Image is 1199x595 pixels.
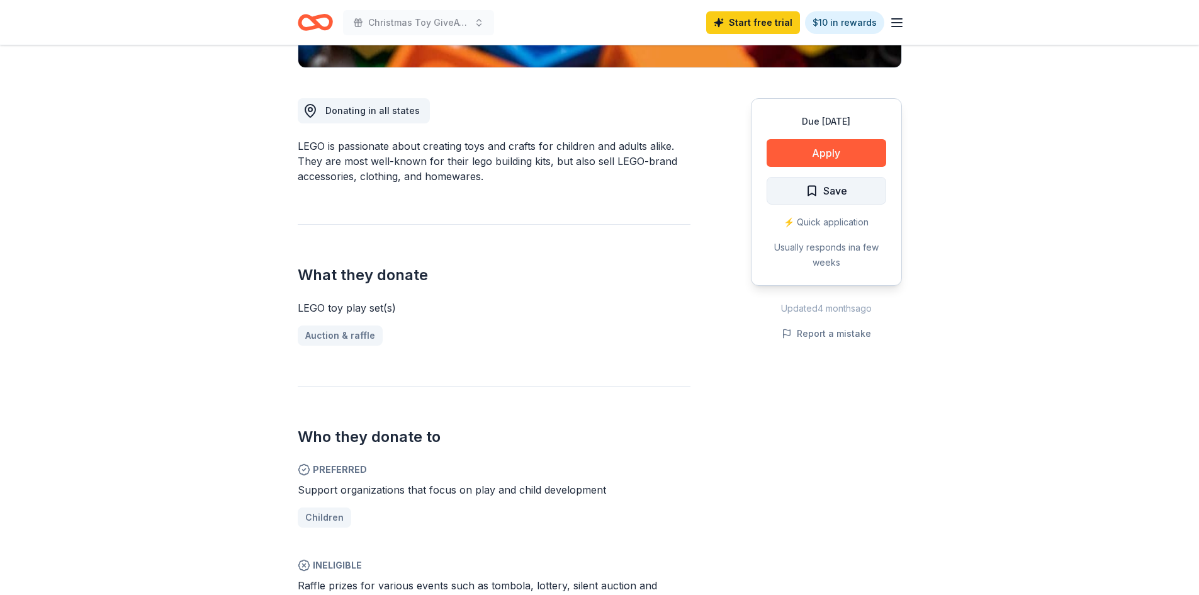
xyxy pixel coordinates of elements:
[767,139,886,167] button: Apply
[305,510,344,525] span: Children
[298,139,690,184] div: LEGO is passionate about creating toys and crafts for children and adults alike. They are most we...
[298,265,690,285] h2: What they donate
[706,11,800,34] a: Start free trial
[343,10,494,35] button: Christmas Toy GiveAway
[298,462,690,477] span: Preferred
[767,177,886,205] button: Save
[325,105,420,116] span: Donating in all states
[298,507,351,528] a: Children
[298,326,383,346] a: Auction & raffle
[782,326,871,341] button: Report a mistake
[298,484,606,496] span: Support organizations that focus on play and child development
[298,8,333,37] a: Home
[823,183,847,199] span: Save
[767,114,886,129] div: Due [DATE]
[767,215,886,230] div: ⚡️ Quick application
[368,15,469,30] span: Christmas Toy GiveAway
[751,301,902,316] div: Updated 4 months ago
[298,558,690,573] span: Ineligible
[298,427,690,447] h2: Who they donate to
[298,300,690,315] div: LEGO toy play set(s)
[767,240,886,270] div: Usually responds in a few weeks
[805,11,884,34] a: $10 in rewards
